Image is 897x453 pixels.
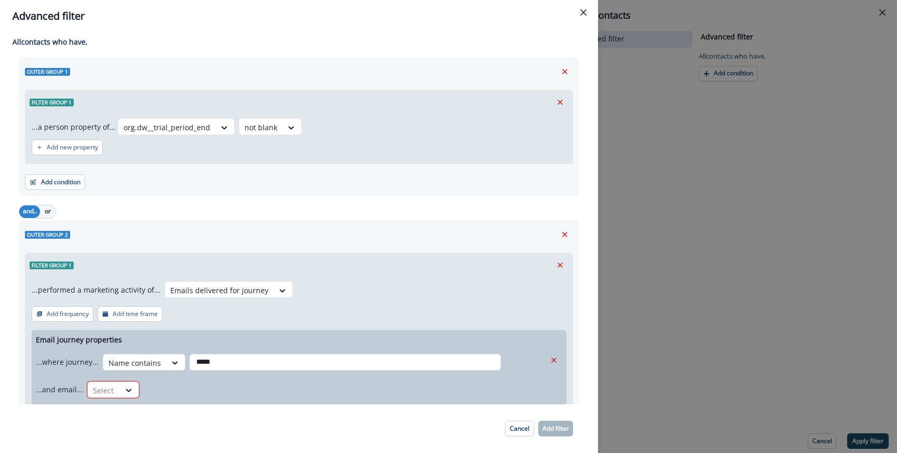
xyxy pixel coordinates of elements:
[32,140,103,155] button: Add new property
[32,306,93,322] button: Add frequency
[505,421,534,436] button: Cancel
[32,284,160,295] p: ...performed a marketing activity of...
[47,144,98,151] p: Add new property
[552,257,568,273] button: Remove
[36,384,83,395] p: ...and email...
[546,352,562,368] button: Remove
[25,231,70,239] span: Outer group 2
[12,36,579,47] p: All contact s who have,
[40,205,56,218] button: or
[47,310,89,318] p: Add frequency
[542,425,569,432] p: Add filter
[98,306,162,322] button: Add time frame
[552,94,568,110] button: Remove
[113,310,158,318] p: Add time frame
[30,99,74,106] span: Filter group 1
[556,64,573,79] button: Remove
[19,205,40,218] button: and..
[538,421,573,436] button: Add filter
[575,4,592,21] button: Close
[25,174,85,190] button: Add condition
[36,356,99,367] p: ...where journey...
[510,425,529,432] p: Cancel
[36,334,122,345] p: Email journey properties
[12,8,586,24] div: Advanced filter
[30,262,74,269] span: Filter group 1
[556,227,573,242] button: Remove
[32,121,116,132] p: ...a person property of...
[25,68,70,76] span: Outer group 1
